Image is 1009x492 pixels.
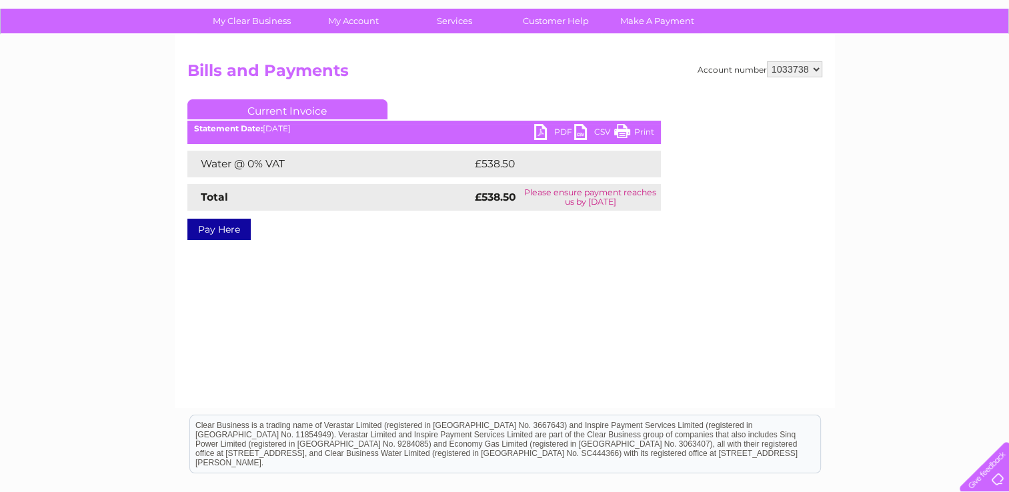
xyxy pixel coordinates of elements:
[602,9,712,33] a: Make A Payment
[475,191,516,203] strong: £538.50
[298,9,408,33] a: My Account
[471,151,638,177] td: £538.50
[808,57,837,67] a: Energy
[614,124,654,143] a: Print
[187,99,387,119] a: Current Invoice
[187,151,471,177] td: Water @ 0% VAT
[574,124,614,143] a: CSV
[520,184,661,211] td: Please ensure payment reaches us by [DATE]
[399,9,510,33] a: Services
[965,57,996,67] a: Log out
[201,191,228,203] strong: Total
[501,9,611,33] a: Customer Help
[35,35,103,75] img: logo.png
[190,7,820,65] div: Clear Business is a trading name of Verastar Limited (registered in [GEOGRAPHIC_DATA] No. 3667643...
[187,61,822,87] h2: Bills and Payments
[197,9,307,33] a: My Clear Business
[534,124,574,143] a: PDF
[187,219,251,240] a: Pay Here
[774,57,800,67] a: Water
[758,7,850,23] a: 0333 014 3131
[698,61,822,77] div: Account number
[893,57,912,67] a: Blog
[187,124,661,133] div: [DATE]
[845,57,885,67] a: Telecoms
[920,57,953,67] a: Contact
[194,123,263,133] b: Statement Date:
